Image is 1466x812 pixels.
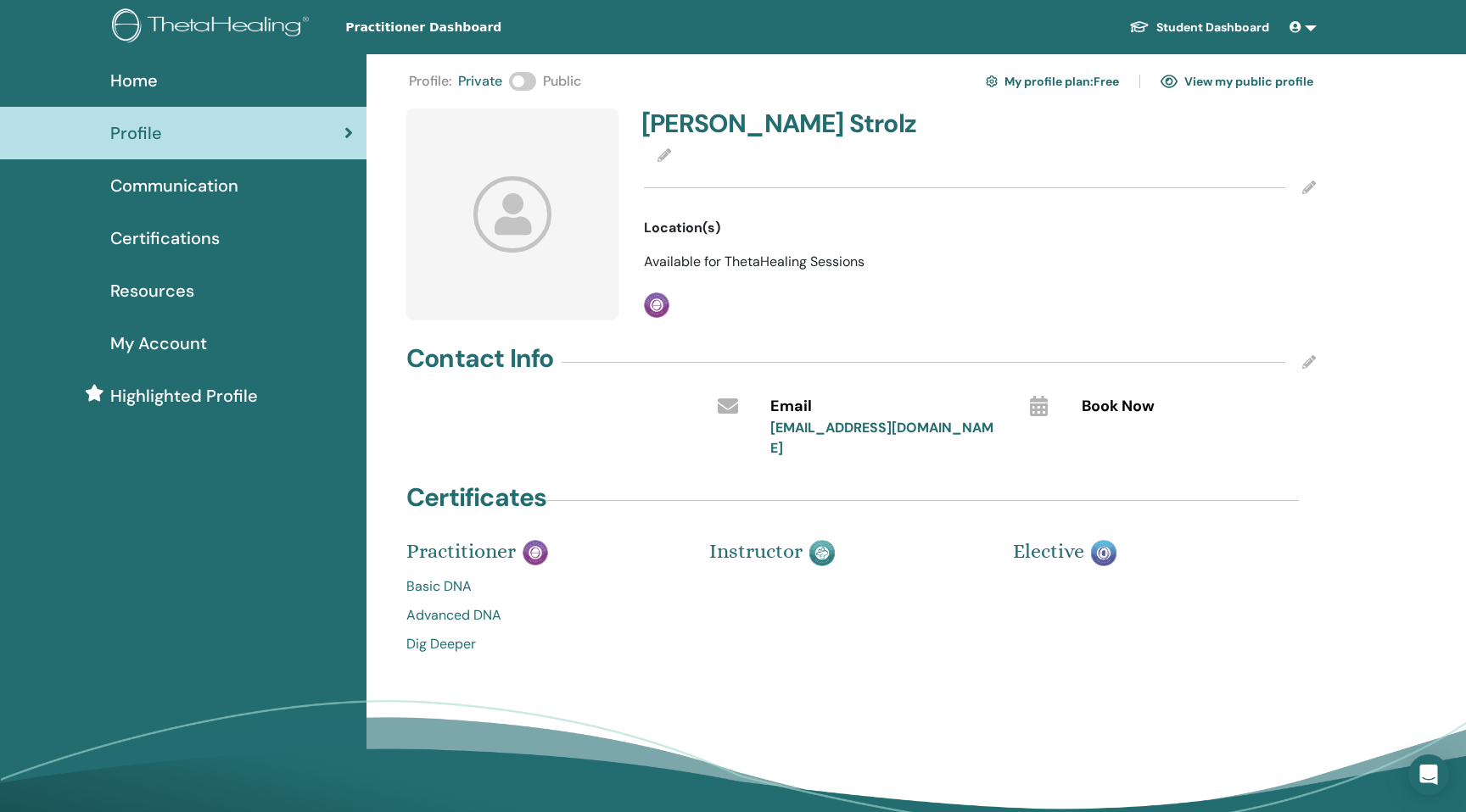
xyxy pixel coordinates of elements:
[345,19,600,36] span: Practitioner Dashboard
[543,71,581,92] span: Public
[644,218,720,238] span: Location(s)
[1116,12,1283,43] a: Student Dashboard
[110,278,194,303] span: Resources
[406,539,516,563] span: Practitioner
[110,173,238,198] span: Communication
[1161,74,1178,89] img: eye.svg
[1129,19,1150,34] img: graduation-cap-white.svg
[458,71,502,92] span: Private
[644,253,864,270] span: Available for ThetaHealing Sessions
[110,383,258,409] span: Highlighted Profile
[1082,396,1155,418] span: Book Now
[406,634,684,654] a: Dig Deeper
[406,576,684,597] a: Basic DNA
[112,8,315,47] img: logo.png
[110,68,158,93] span: Home
[770,419,993,457] a: [EMAIL_ADDRESS][DOMAIN_NAME]
[110,225,220,251] span: Certifications
[1013,539,1084,563] span: Elective
[641,108,970,139] h4: [PERSON_NAME] Strolz
[409,71,451,92] span: Profile :
[1161,68,1313,95] a: View my public profile
[770,396,812,418] span: Email
[406,605,684,626] a: Advanced DNA
[986,68,1119,95] a: My profile plan:Free
[406,343,553,374] h4: Contact Info
[986,73,998,90] img: cog.svg
[406,482,546,513] h4: Certificates
[709,539,803,563] span: Instructor
[110,120,162,146] span: Profile
[1408,754,1449,795] div: Open Intercom Messenger
[110,331,207,356] span: My Account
